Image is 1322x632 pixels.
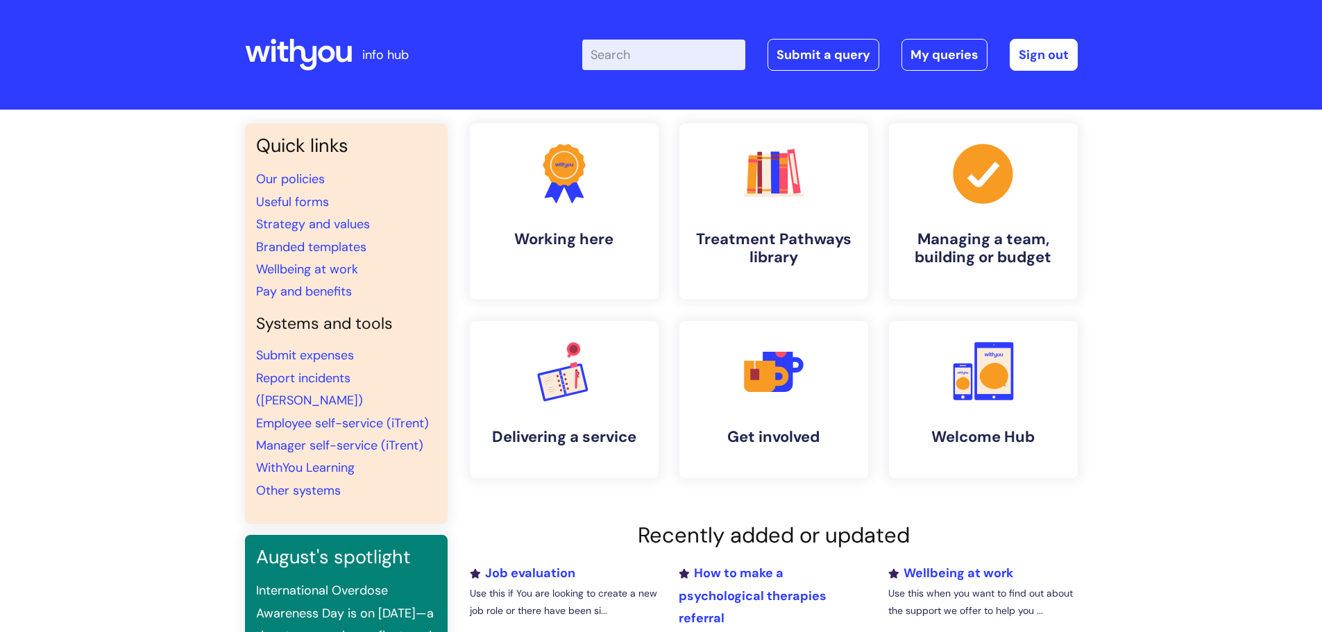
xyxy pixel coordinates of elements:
[256,283,352,300] a: Pay and benefits
[889,321,1078,478] a: Welcome Hub
[679,565,827,626] a: How to make a psychological therapies referral
[900,230,1067,267] h4: Managing a team, building or budget
[888,585,1077,620] p: Use this when you want to find out about the support we offer to help you ...
[679,321,868,478] a: Get involved
[256,347,354,364] a: Submit expenses
[256,546,437,568] h3: August's spotlight
[768,39,879,71] a: Submit a query
[256,482,341,499] a: Other systems
[888,565,1013,581] a: Wellbeing at work
[256,194,329,210] a: Useful forms
[256,370,363,409] a: Report incidents ([PERSON_NAME])
[256,314,437,334] h4: Systems and tools
[901,39,988,71] a: My queries
[690,428,857,446] h4: Get involved
[362,44,409,66] p: info hub
[889,123,1078,299] a: Managing a team, building or budget
[582,39,1078,71] div: | -
[256,415,429,432] a: Employee self-service (iTrent)
[256,261,358,277] a: Wellbeing at work
[679,123,868,299] a: Treatment Pathways library
[256,459,355,476] a: WithYou Learning
[256,216,370,232] a: Strategy and values
[470,321,659,478] a: Delivering a service
[690,230,857,267] h4: Treatment Pathways library
[470,585,659,620] p: Use this if You are looking to create a new job role or there have been si...
[900,428,1067,446] h4: Welcome Hub
[582,40,745,70] input: Search
[256,239,366,255] a: Branded templates
[256,437,423,454] a: Manager self-service (iTrent)
[481,428,647,446] h4: Delivering a service
[256,135,437,157] h3: Quick links
[256,171,325,187] a: Our policies
[470,565,575,581] a: Job evaluation
[470,522,1078,548] h2: Recently added or updated
[1010,39,1078,71] a: Sign out
[481,230,647,248] h4: Working here
[470,123,659,299] a: Working here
